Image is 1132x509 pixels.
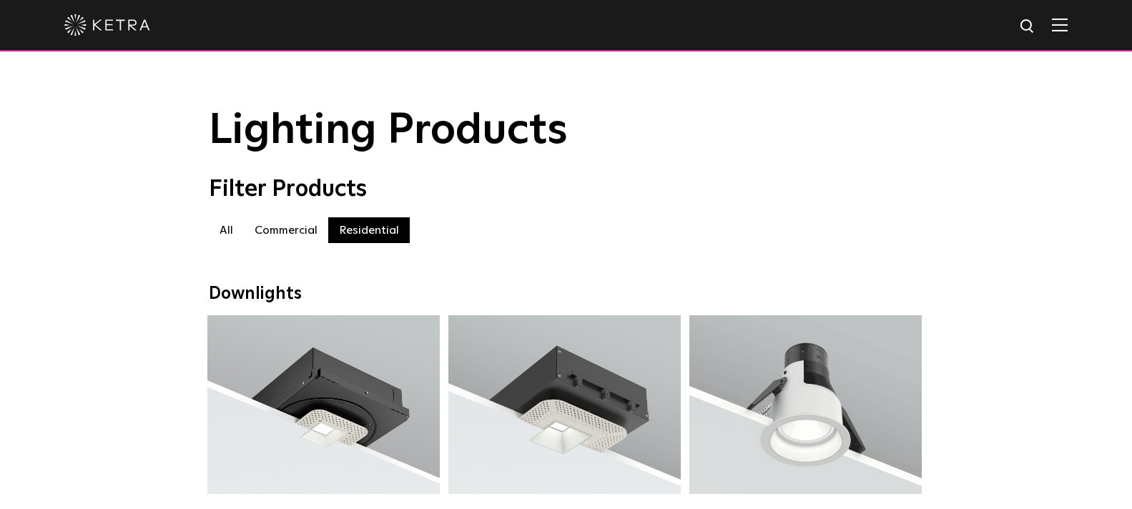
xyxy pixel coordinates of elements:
span: Lighting Products [209,109,568,152]
div: Filter Products [209,176,924,203]
div: Downlights [209,284,924,305]
label: Residential [328,217,410,243]
label: Commercial [244,217,328,243]
label: All [209,217,244,243]
img: search icon [1019,18,1037,36]
img: Hamburger%20Nav.svg [1052,18,1068,31]
img: ketra-logo-2019-white [64,14,150,36]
